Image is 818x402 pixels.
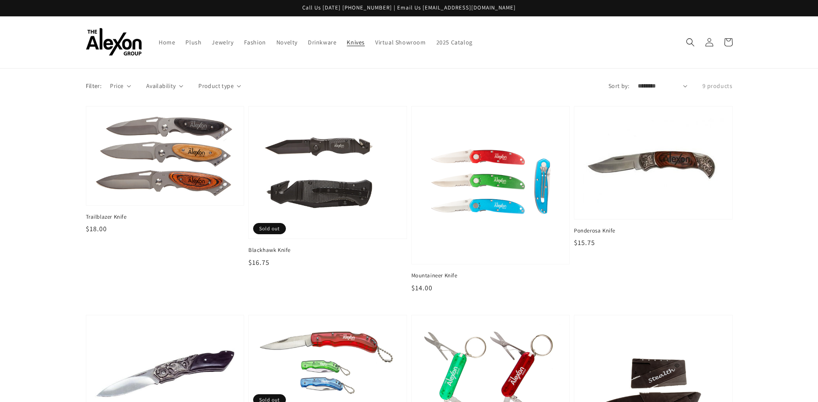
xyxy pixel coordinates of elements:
a: Ponderosa Knife Ponderosa Knife $15.75 [574,106,733,248]
summary: Availability [146,82,183,91]
img: Mohawk Knife [257,324,398,402]
span: Availability [146,82,176,91]
a: Drinkware [303,33,342,51]
img: Ponderosa Knife [583,115,724,210]
span: Product type [198,82,234,91]
a: Fashion [239,33,271,51]
img: The Alexon Group [86,28,142,56]
summary: Product type [198,82,241,91]
span: Ponderosa Knife [574,227,733,235]
span: Trailblazer Knife [86,213,244,221]
a: Home [154,33,180,51]
a: 2025 Catalog [431,33,478,51]
span: Sold out [253,223,286,234]
a: Mountaineer Knife Mountaineer Knife $14.00 [411,106,570,293]
summary: Search [681,33,700,52]
span: $14.00 [411,283,433,292]
a: Blackhawk Knife Blackhawk Knife $16.75 [248,106,407,268]
img: Trailblazer Knife [95,115,235,197]
span: $16.75 [248,258,270,267]
span: Knives [347,38,365,46]
span: Fashion [244,38,266,46]
span: Blackhawk Knife [248,246,407,254]
img: Mountaineer Knife [420,115,561,256]
span: Price [110,82,123,91]
img: Blackhawk Knife [257,115,398,230]
a: Virtual Showroom [370,33,431,51]
span: Plush [185,38,201,46]
span: $15.75 [574,238,595,247]
span: Mountaineer Knife [411,272,570,280]
a: Jewelry [207,33,238,51]
a: Knives [342,33,370,51]
span: Virtual Showroom [375,38,426,46]
a: Plush [180,33,207,51]
span: Home [159,38,175,46]
span: Drinkware [308,38,336,46]
span: Jewelry [212,38,233,46]
p: 9 products [702,82,733,91]
p: Filter: [86,82,102,91]
summary: Price [110,82,131,91]
a: Novelty [271,33,303,51]
span: 2025 Catalog [436,38,473,46]
span: Novelty [276,38,298,46]
a: Trailblazer Knife Trailblazer Knife $18.00 [86,106,244,235]
span: $18.00 [86,224,107,233]
label: Sort by: [608,82,629,91]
